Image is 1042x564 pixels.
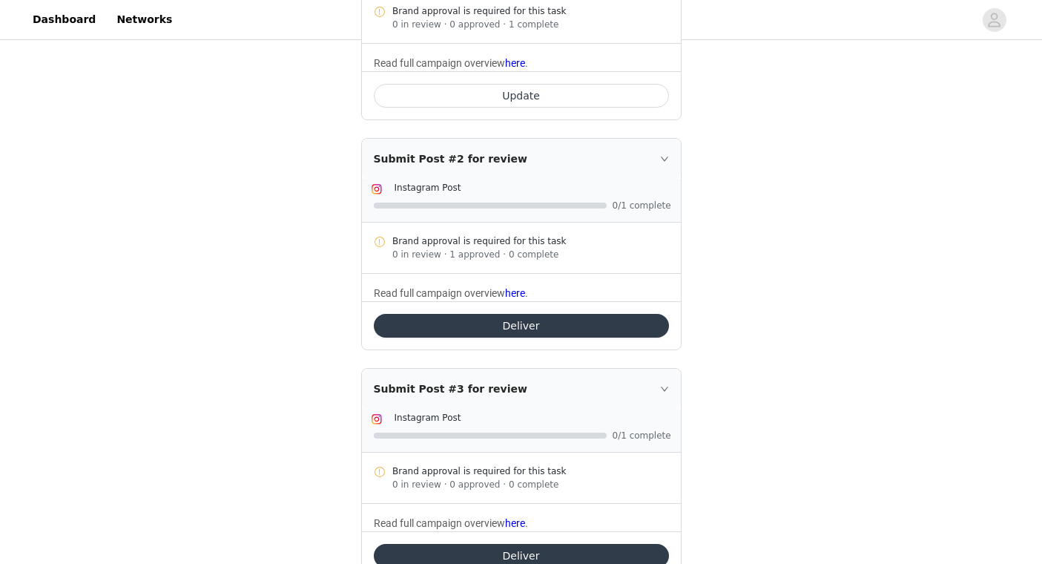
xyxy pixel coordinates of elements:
a: Networks [108,3,181,36]
div: Brand approval is required for this task [392,465,669,478]
span: Read full campaign overview . [374,517,528,529]
a: Dashboard [24,3,105,36]
div: Brand approval is required for this task [392,235,669,248]
div: avatar [987,8,1001,32]
span: Instagram Post [395,183,461,193]
div: Brand approval is required for this task [392,4,669,18]
button: Deliver [374,314,669,338]
i: icon: right [660,154,669,163]
div: 0 in review · 0 approved · 1 complete [392,18,669,31]
a: here [505,57,525,69]
img: Instagram Icon [371,183,383,195]
div: icon: rightSubmit Post #3 for review [362,369,681,409]
button: Update [374,84,669,108]
span: Instagram Post [395,413,461,423]
img: Instagram Icon [371,413,383,425]
div: 0 in review · 1 approved · 0 complete [392,248,669,261]
span: Read full campaign overview . [374,287,528,299]
div: 0 in review · 0 approved · 0 complete [392,478,669,491]
i: icon: right [660,384,669,393]
a: here [505,287,525,299]
a: here [505,517,525,529]
div: icon: rightSubmit Post #2 for review [362,139,681,179]
span: 0/1 complete [613,431,672,440]
span: Read full campaign overview . [374,57,528,69]
span: 0/1 complete [613,201,672,210]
